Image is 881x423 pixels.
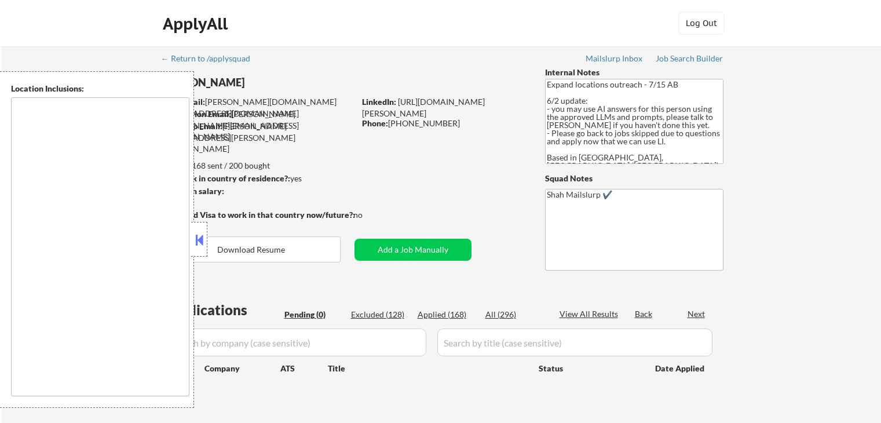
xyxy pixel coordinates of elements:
div: Back [635,308,653,320]
div: Squad Notes [545,173,723,184]
div: 168 sent / 200 bought [162,160,354,172]
div: Pending (0) [284,309,342,320]
div: View All Results [560,308,622,320]
div: yes [162,173,351,184]
div: [PERSON_NAME] [162,75,400,90]
button: Download Resume [162,236,341,262]
input: Search by title (case sensitive) [437,329,712,356]
div: ATS [280,363,328,374]
strong: LinkedIn: [362,97,396,107]
a: ← Return to /applysquad [161,54,261,65]
div: Location Inclusions: [11,83,189,94]
a: [URL][DOMAIN_NAME][PERSON_NAME] [362,97,485,118]
div: [PERSON_NAME][DOMAIN_NAME][EMAIL_ADDRESS][DOMAIN_NAME] [163,108,354,143]
div: no [353,209,386,221]
div: Job Search Builder [656,54,723,63]
div: ← Return to /applysquad [161,54,261,63]
div: Applied (168) [418,309,476,320]
div: Applications [166,303,280,317]
button: Add a Job Manually [354,239,471,261]
input: Search by company (case sensitive) [166,329,426,356]
div: Excluded (128) [351,309,409,320]
strong: Will need Visa to work in that country now/future?: [162,210,355,220]
div: [PERSON_NAME][DOMAIN_NAME][EMAIL_ADDRESS][DOMAIN_NAME] [163,96,354,119]
div: Title [328,363,528,374]
a: Mailslurp Inbox [586,54,644,65]
div: Status [539,358,638,378]
div: ApplyAll [163,14,231,34]
div: Internal Notes [545,67,723,78]
button: Log Out [678,12,725,35]
div: Date Applied [655,363,706,374]
div: [PERSON_NAME][EMAIL_ADDRESS][PERSON_NAME][DOMAIN_NAME] [162,121,354,155]
div: Mailslurp Inbox [586,54,644,63]
strong: Phone: [362,118,388,128]
div: [PHONE_NUMBER] [362,118,526,129]
div: Company [204,363,280,374]
div: All (296) [485,309,543,320]
strong: Can work in country of residence?: [162,173,290,183]
div: Next [688,308,706,320]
